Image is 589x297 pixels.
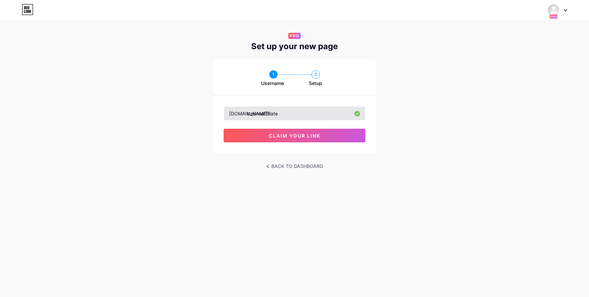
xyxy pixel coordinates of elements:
[269,70,277,79] div: 1
[261,80,284,87] span: Username
[229,110,269,117] div: [DOMAIN_NAME]/
[269,133,320,139] span: claim your link
[266,161,323,171] a: BACK TO DASHBOARD
[224,129,365,142] button: claim your link
[309,80,322,87] span: Setup
[312,70,320,79] div: 2
[224,107,365,120] input: username
[547,4,560,17] img: Ilya casino
[290,33,299,39] span: PRO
